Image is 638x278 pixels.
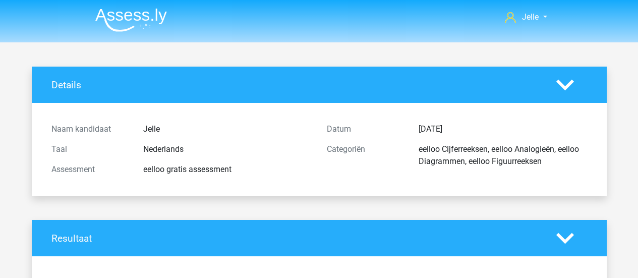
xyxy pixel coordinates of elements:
[51,233,541,244] h4: Resultaat
[136,123,319,135] div: Jelle
[136,143,319,155] div: Nederlands
[44,163,136,176] div: Assessment
[522,12,539,22] span: Jelle
[319,143,411,168] div: Categoriën
[501,11,551,23] a: Jelle
[411,123,595,135] div: [DATE]
[411,143,595,168] div: eelloo Cijferreeksen, eelloo Analogieën, eelloo Diagrammen, eelloo Figuurreeksen
[44,123,136,135] div: Naam kandidaat
[319,123,411,135] div: Datum
[95,8,167,32] img: Assessly
[136,163,319,176] div: eelloo gratis assessment
[44,143,136,155] div: Taal
[51,79,541,91] h4: Details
